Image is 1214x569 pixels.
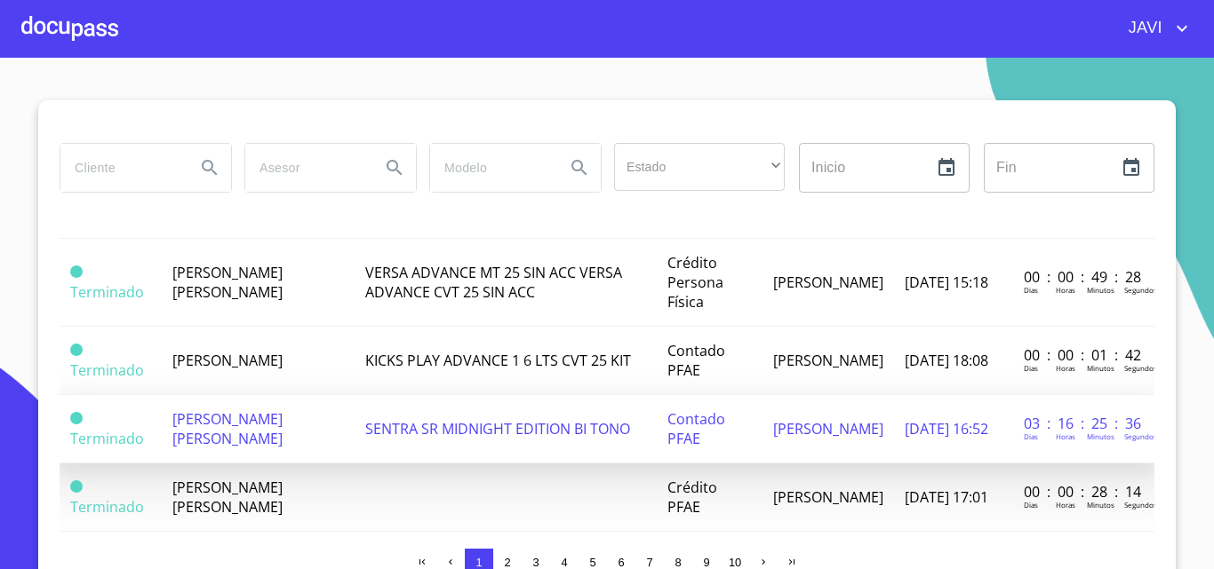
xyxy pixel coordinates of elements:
span: 5 [589,556,595,569]
span: Terminado [70,344,83,356]
span: 1 [475,556,482,569]
p: Horas [1056,285,1075,295]
p: Segundos [1124,500,1157,510]
span: 7 [646,556,652,569]
span: [PERSON_NAME] [773,273,883,292]
p: Minutos [1087,363,1114,373]
span: Terminado [70,412,83,424]
p: Horas [1056,431,1075,441]
p: Minutos [1087,500,1114,510]
p: Horas [1056,500,1075,510]
span: [PERSON_NAME] [PERSON_NAME] [172,409,283,448]
p: Segundos [1124,285,1157,295]
span: [DATE] 15:18 [905,273,988,292]
span: [DATE] 17:01 [905,487,988,507]
button: Search [373,146,416,189]
span: [DATE] 18:08 [905,351,988,370]
span: Terminado [70,429,144,448]
p: 00 : 00 : 28 : 14 [1024,482,1144,502]
span: Terminado [70,282,144,302]
p: Segundos [1124,363,1157,373]
div: ​ [614,143,785,191]
span: [PERSON_NAME] [PERSON_NAME] [172,478,283,517]
span: [PERSON_NAME] [773,351,883,370]
span: 9 [703,556,709,569]
span: 2 [504,556,510,569]
p: Dias [1024,285,1038,295]
span: 8 [675,556,681,569]
span: VERSA ADVANCE MT 25 SIN ACC VERSA ADVANCE CVT 25 SIN ACC [365,263,622,302]
span: [PERSON_NAME] [172,351,283,370]
p: Minutos [1087,431,1114,441]
span: SENTRA SR MIDNIGHT EDITION BI TONO [365,419,630,439]
p: 03 : 16 : 25 : 36 [1024,414,1144,433]
span: JAVI [1115,14,1171,43]
span: Contado PFAE [667,409,725,448]
p: Segundos [1124,431,1157,441]
p: Dias [1024,500,1038,510]
span: Contado PFAE [667,341,725,380]
span: 4 [561,556,567,569]
p: Horas [1056,363,1075,373]
button: account of current user [1115,14,1193,43]
span: Crédito PFAE [667,478,717,517]
p: Minutos [1087,285,1114,295]
span: [PERSON_NAME] [773,419,883,439]
button: Search [558,146,601,189]
span: [DATE] 16:52 [905,419,988,439]
p: 00 : 00 : 01 : 42 [1024,345,1144,365]
input: search [245,144,366,192]
p: Dias [1024,431,1038,441]
p: 00 : 00 : 49 : 28 [1024,267,1144,287]
span: Terminado [70,497,144,517]
input: search [60,144,181,192]
span: Crédito Persona Física [667,253,723,312]
span: Terminado [70,360,144,380]
button: Search [188,146,231,189]
span: [PERSON_NAME] [PERSON_NAME] [172,263,283,302]
span: 10 [729,556,741,569]
span: KICKS PLAY ADVANCE 1 6 LTS CVT 25 KIT [365,351,631,370]
input: search [430,144,551,192]
span: 3 [532,556,539,569]
p: Dias [1024,363,1038,373]
span: Terminado [70,480,83,493]
span: 6 [618,556,624,569]
span: [PERSON_NAME] [773,487,883,507]
span: Terminado [70,265,83,278]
